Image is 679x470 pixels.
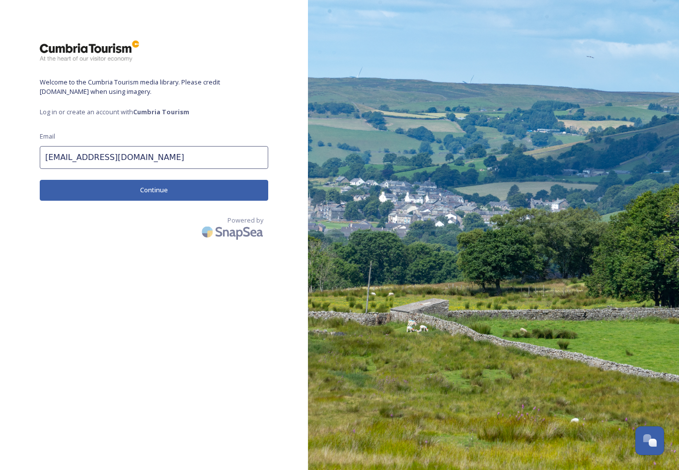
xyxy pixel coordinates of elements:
[40,132,55,141] span: Email
[40,146,268,169] input: john.doe@snapsea.io
[40,180,268,200] button: Continue
[635,426,664,455] button: Open Chat
[133,107,189,116] strong: Cumbria Tourism
[227,216,263,225] span: Powered by
[40,40,139,63] img: ct_logo.png
[40,78,268,96] span: Welcome to the Cumbria Tourism media library. Please credit [DOMAIN_NAME] when using imagery.
[199,220,268,243] img: SnapSea Logo
[40,107,268,117] span: Log in or create an account with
